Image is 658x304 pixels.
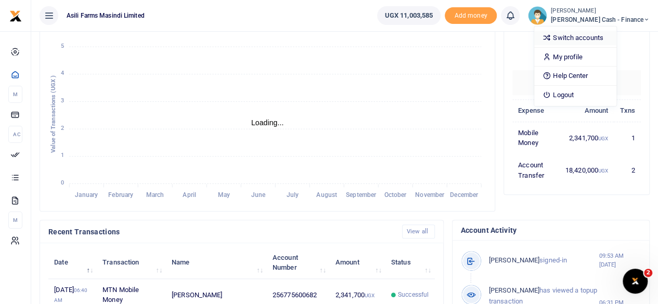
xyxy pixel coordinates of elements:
tspan: October [384,191,407,199]
td: 2 [614,154,641,187]
p: signed-in [489,255,599,266]
tspan: August [316,191,337,199]
tspan: June [251,191,265,199]
iframe: Intercom live chat [623,269,648,294]
a: Switch accounts [534,31,616,45]
tspan: December [450,191,479,199]
a: Help Center [534,69,616,83]
small: UGX [598,168,608,174]
img: profile-user [528,6,547,25]
text: Value of Transactions (UGX ) [50,75,57,153]
td: 18,420,000 [560,154,614,187]
a: Logout [534,88,616,102]
td: 1 [614,122,641,154]
th: Amount: activate to sort column ascending [330,246,385,279]
span: [PERSON_NAME] [489,256,539,264]
h6: [DATE] to [DATE] [512,70,641,95]
h4: Account Activity [461,224,641,236]
tspan: January [75,191,98,199]
a: logo-small logo-large logo-large [9,11,22,19]
tspan: 0 [61,179,64,186]
a: Add money [445,11,497,19]
th: Account Number: activate to sort column ascending [267,246,330,279]
tspan: May [217,191,229,199]
span: [PERSON_NAME] [489,286,539,294]
span: Asili Farms Masindi Limited [62,11,149,20]
text: Loading... [251,118,284,127]
tspan: 4 [61,70,64,76]
th: Amount [560,99,614,122]
tspan: 3 [61,97,64,104]
h4: Recent Transactions [48,226,394,237]
li: Ac [8,126,22,143]
a: UGX 11,003,585 [377,6,441,25]
a: My profile [534,50,616,64]
a: View all [402,224,435,239]
small: UGX [598,136,608,141]
th: Date: activate to sort column descending [48,246,97,279]
span: Add money [445,7,497,24]
tspan: April [183,191,196,199]
td: 2,341,700 [560,122,614,154]
a: profile-user [PERSON_NAME] [PERSON_NAME] Cash - Finance [528,6,650,25]
tspan: 2 [61,125,64,131]
span: 2 [644,269,652,277]
tspan: July [286,191,298,199]
th: Transaction: activate to sort column ascending [97,246,166,279]
li: Wallet ballance [373,6,445,25]
td: Account Transfer [512,154,560,187]
tspan: 5 [61,43,64,49]
tspan: February [108,191,133,199]
th: Txns [614,99,641,122]
th: Expense [512,99,560,122]
small: [PERSON_NAME] [551,7,650,16]
small: 09:53 AM [DATE] [599,252,641,269]
li: Toup your wallet [445,7,497,24]
img: logo-small [9,10,22,22]
li: M [8,212,22,229]
span: UGX 11,003,585 [385,10,433,21]
li: M [8,86,22,103]
th: Name: activate to sort column ascending [166,246,267,279]
th: Status: activate to sort column ascending [385,246,435,279]
tspan: 1 [61,152,64,159]
tspan: November [415,191,445,199]
tspan: March [146,191,164,199]
td: Mobile Money [512,122,560,154]
span: [PERSON_NAME] Cash - Finance [551,15,650,24]
tspan: September [346,191,377,199]
span: Successful [398,290,429,299]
